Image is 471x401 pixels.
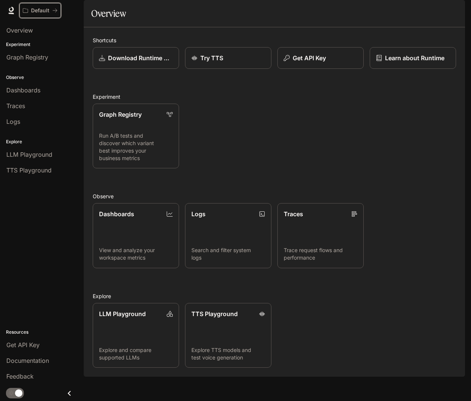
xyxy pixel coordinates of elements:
a: DashboardsView and analyze your workspace metrics [93,203,179,268]
p: View and analyze your workspace metrics [99,247,173,261]
p: Graph Registry [99,110,142,119]
h1: Overview [91,6,126,21]
a: TTS PlaygroundExplore TTS models and test voice generation [185,303,271,368]
p: Try TTS [200,53,223,62]
h2: Explore [93,292,456,300]
p: Search and filter system logs [191,247,265,261]
button: All workspaces [19,3,61,18]
p: Logs [191,209,206,218]
h2: Experiment [93,93,456,101]
p: Trace request flows and performance [284,247,357,261]
a: LogsSearch and filter system logs [185,203,271,268]
h2: Shortcuts [93,36,456,44]
p: Get API Key [293,53,326,62]
p: Traces [284,209,303,218]
a: Download Runtime SDK [93,47,179,69]
a: Try TTS [185,47,271,69]
h2: Observe [93,192,456,200]
p: TTS Playground [191,309,238,318]
button: Get API Key [277,47,364,69]
p: Explore and compare supported LLMs [99,346,173,361]
p: Explore TTS models and test voice generation [191,346,265,361]
a: TracesTrace request flows and performance [277,203,364,268]
p: Run A/B tests and discover which variant best improves your business metrics [99,132,173,162]
a: Graph RegistryRun A/B tests and discover which variant best improves your business metrics [93,104,179,168]
a: Learn about Runtime [370,47,456,69]
p: Dashboards [99,209,134,218]
p: LLM Playground [99,309,146,318]
p: Download Runtime SDK [108,53,173,62]
p: Default [31,7,49,14]
a: LLM PlaygroundExplore and compare supported LLMs [93,303,179,368]
p: Learn about Runtime [385,53,444,62]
